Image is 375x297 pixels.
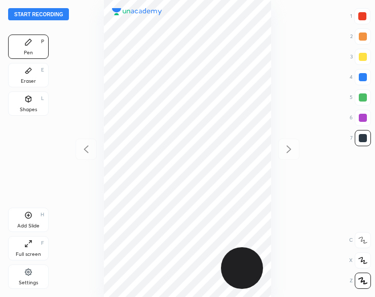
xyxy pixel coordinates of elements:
[24,50,33,55] div: Pen
[350,28,371,45] div: 2
[8,8,69,20] button: Start recording
[21,79,36,84] div: Eraser
[350,130,371,146] div: 7
[16,252,41,257] div: Full screen
[41,68,44,73] div: E
[350,8,370,24] div: 1
[19,280,38,285] div: Settings
[41,96,44,101] div: L
[350,69,371,85] div: 4
[350,49,371,65] div: 3
[41,241,44,246] div: F
[17,223,40,228] div: Add Slide
[349,232,371,248] div: C
[349,252,371,269] div: X
[350,273,371,289] div: Z
[350,110,371,126] div: 6
[350,89,371,106] div: 5
[41,39,44,44] div: P
[20,107,37,112] div: Shapes
[112,8,162,16] img: logo.38c385cc.svg
[41,212,44,217] div: H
